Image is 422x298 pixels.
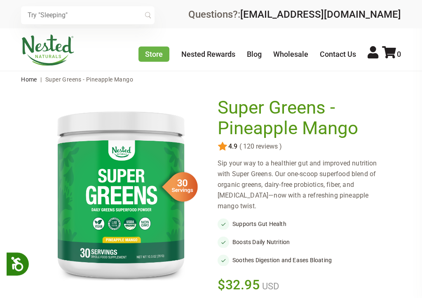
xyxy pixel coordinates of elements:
[227,143,237,150] span: 4.9
[218,218,384,230] li: Supports Gut Health
[237,143,282,150] span: ( 120 reviews )
[188,9,401,19] div: Questions?:
[21,71,401,88] nav: breadcrumbs
[218,276,260,294] span: $32.95
[218,158,384,212] div: Sip your way to a healthier gut and improved nutrition with Super Greens. Our one-scoop superfood...
[21,76,37,83] a: Home
[218,98,380,138] h1: Super Greens - Pineapple Mango
[21,6,155,24] input: Try "Sleeping"
[240,9,401,20] a: [EMAIL_ADDRESS][DOMAIN_NAME]
[218,142,227,151] img: star.svg
[157,169,198,205] img: sg-servings-30.png
[38,98,204,289] img: Super Greens - Pineapple Mango
[397,50,401,58] span: 0
[260,281,279,291] span: USD
[247,50,262,58] a: Blog
[320,50,356,58] a: Contact Us
[181,50,235,58] a: Nested Rewards
[218,254,384,266] li: Soothes Digestion and Eases Bloating
[382,50,401,58] a: 0
[38,76,44,83] span: |
[138,47,169,62] a: Store
[218,236,384,248] li: Boosts Daily Nutrition
[21,35,75,66] img: Nested Naturals
[45,76,133,83] span: Super Greens - Pineapple Mango
[273,50,308,58] a: Wholesale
